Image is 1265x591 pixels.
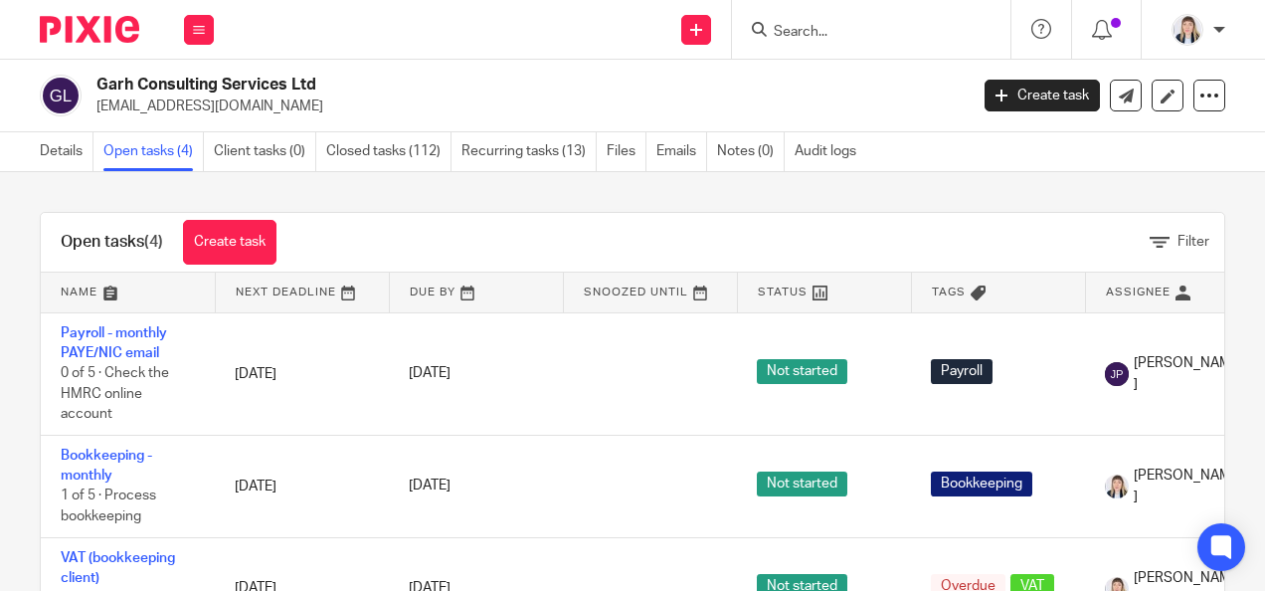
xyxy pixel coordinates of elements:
[61,551,175,585] a: VAT (bookkeeping client)
[1134,466,1239,506] span: [PERSON_NAME]
[1134,353,1239,394] span: [PERSON_NAME]
[61,449,152,483] a: Bookkeeping - monthly
[584,287,688,297] span: Snoozed Until
[96,97,955,116] p: [EMAIL_ADDRESS][DOMAIN_NAME]
[932,287,966,297] span: Tags
[40,132,93,171] a: Details
[96,75,783,96] h2: Garh Consulting Services Ltd
[61,366,169,421] span: 0 of 5 · Check the HMRC online account
[656,132,707,171] a: Emails
[61,490,156,524] span: 1 of 5 · Process bookkeeping
[1172,14,1203,46] img: Carlean%20Parker%20Pic.jpg
[61,326,167,360] a: Payroll - monthly PAYE/NIC email
[985,80,1100,111] a: Create task
[758,287,808,297] span: Status
[214,132,316,171] a: Client tasks (0)
[215,312,389,435] td: [DATE]
[772,24,951,42] input: Search
[326,132,452,171] a: Closed tasks (112)
[931,472,1032,496] span: Bookkeeping
[61,232,163,253] h1: Open tasks
[757,359,847,384] span: Not started
[409,367,451,381] span: [DATE]
[183,220,276,265] a: Create task
[931,359,993,384] span: Payroll
[461,132,597,171] a: Recurring tasks (13)
[409,480,451,493] span: [DATE]
[1177,235,1209,249] span: Filter
[215,435,389,537] td: [DATE]
[103,132,204,171] a: Open tasks (4)
[717,132,785,171] a: Notes (0)
[607,132,646,171] a: Files
[40,75,82,116] img: svg%3E
[795,132,866,171] a: Audit logs
[1105,362,1129,386] img: svg%3E
[40,16,139,43] img: Pixie
[144,234,163,250] span: (4)
[1105,475,1129,498] img: Carlean%20Parker%20Pic.jpg
[757,472,847,496] span: Not started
